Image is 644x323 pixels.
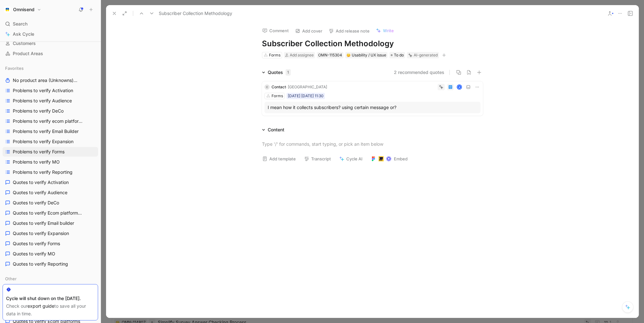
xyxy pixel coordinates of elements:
[389,52,405,58] div: To do
[268,126,284,134] div: Content
[5,65,24,71] span: Favorites
[326,26,372,35] button: Add release note
[13,210,83,217] span: Quotes to verify Ecom platforms
[3,259,98,269] a: Quotes to verify Reporting
[13,118,84,125] span: Problems to verify ecom platforms
[13,108,64,114] span: Problems to verify DeCo
[6,295,95,302] div: Cycle will shut down on the [DATE].
[3,86,98,95] a: Problems to verify Activation
[286,84,327,89] span: · [GEOGRAPHIC_DATA]
[3,63,98,73] div: Favorites
[3,19,98,29] div: Search
[13,230,69,237] span: Quotes to verify Expansion
[3,106,98,116] a: Problems to verify DeCo
[13,251,55,257] span: Quotes to verify MO
[13,138,73,145] span: Problems to verify Expansion
[3,208,98,218] a: Quotes to verify Ecom platformsOther
[3,218,98,228] a: Quotes to verify Email builder
[262,39,483,49] h1: Subscriber Collection Methodology
[3,29,98,39] a: Ask Cycle
[292,26,325,35] button: Add cover
[272,84,286,89] span: Contact
[286,69,291,76] div: 1
[13,40,36,47] span: Customers
[13,98,72,104] span: Problems to verify Audience
[3,5,43,14] button: OmnisendOmnisend
[3,249,98,259] a: Quotes to verify MO
[13,159,60,165] span: Problems to verify MO
[259,26,292,35] button: Comment
[301,154,334,163] button: Transcript
[3,167,98,177] a: Problems to verify Reporting
[3,76,98,85] a: No product area (Unknowns)Other
[3,188,98,197] a: Quotes to verify Audience
[3,198,98,208] a: Quotes to verify DeCo
[13,189,67,196] span: Quotes to verify Audience
[13,128,79,135] span: Problems to verify Email Builder
[27,303,54,309] a: export guide
[3,116,98,126] a: Problems to verify ecom platforms
[259,126,287,134] div: Content
[6,302,95,318] div: Check our to save all your data in time.
[13,149,65,155] span: Problems to verify Forms
[76,78,86,83] span: Other
[414,52,438,58] div: AI-generated
[3,229,98,238] a: Quotes to verify Expansion
[373,26,397,35] button: Write
[13,200,59,206] span: Quotes to verify DeCo
[345,52,387,58] div: 🤔Usability / UX issue
[268,104,477,111] div: I mean how it collects subscribers? using certain message or?
[3,147,98,157] a: Problems to verify Forms
[272,93,283,99] div: Forms
[3,39,98,48] a: Customers
[13,220,74,226] span: Quotes to verify Email builder
[5,275,17,282] span: Other
[13,50,43,57] span: Product Areas
[3,274,98,283] div: Other
[347,53,350,57] img: 🤔
[13,7,34,12] h1: Omnisend
[3,178,98,187] a: Quotes to verify Activation
[394,69,444,76] button: 2 recommended quotes
[259,154,299,163] button: Add template
[3,239,98,248] a: Quotes to verify Forms
[3,49,98,58] a: Product Areas
[3,127,98,136] a: Problems to verify Email Builder
[4,6,11,13] img: Omnisend
[268,69,291,76] div: Quotes
[336,154,365,163] button: Cycle AI
[13,20,27,28] span: Search
[288,93,324,99] div: [DATE] [DATE] 11:30
[347,52,386,58] div: Usability / UX issue
[3,137,98,146] a: Problems to verify Expansion
[394,52,404,58] span: To do
[13,87,73,94] span: Problems to verify Activation
[383,28,394,33] span: Write
[290,53,314,57] span: Add assignee
[83,211,93,216] span: Other
[3,157,98,167] a: Problems to verify MO
[264,84,270,90] div: C
[13,261,68,267] span: Quotes to verify Reporting
[159,10,232,17] span: Subscriber Collection Methodology
[269,52,280,58] div: Forms
[457,85,461,89] div: K
[13,240,60,247] span: Quotes to verify Forms
[13,179,69,186] span: Quotes to verify Activation
[318,52,342,58] div: OMN-115304
[3,96,98,106] a: Problems to verify Audience
[13,77,82,84] span: No product area (Unknowns)
[259,69,293,76] div: Quotes1
[13,169,73,175] span: Problems to verify Reporting
[368,154,410,163] button: Embed
[13,30,34,38] span: Ask Cycle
